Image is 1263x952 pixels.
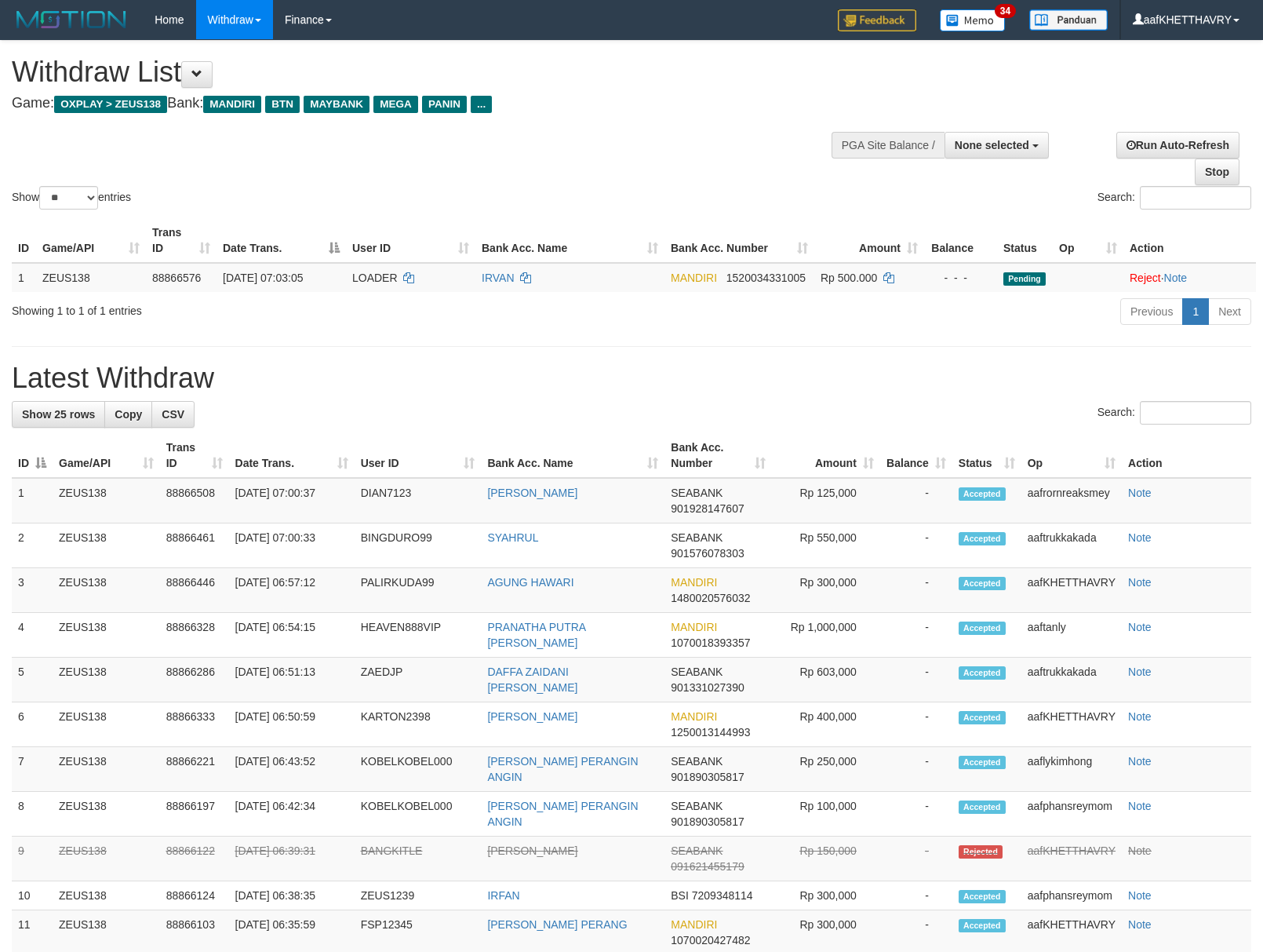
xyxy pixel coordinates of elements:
td: 9 [12,837,53,881]
td: - [880,881,952,910]
th: ID: activate to sort column descending [12,433,53,478]
td: 88866221 [160,747,229,792]
td: 4 [12,613,53,658]
td: [DATE] 06:57:12 [229,568,355,613]
td: ZEUS138 [53,837,160,881]
td: ZEUS138 [53,568,160,613]
a: [PERSON_NAME] [487,487,577,499]
span: Accepted [959,532,1006,545]
td: ZEUS138 [36,263,146,292]
td: Rp 603,000 [772,658,880,702]
td: ZEUS138 [53,747,160,792]
span: MANDIRI [671,272,717,284]
span: Copy 901331027390 to clipboard [671,681,744,694]
td: ZEUS138 [53,881,160,910]
td: ZEUS138 [53,792,160,837]
span: Accepted [959,487,1006,501]
td: [DATE] 06:42:34 [229,792,355,837]
td: PALIRKUDA99 [355,568,482,613]
td: DIAN7123 [355,478,482,523]
span: OXPLAY > ZEUS138 [54,96,167,113]
span: Copy 1070020427482 to clipboard [671,934,750,947]
span: Copy 1070018393357 to clipboard [671,636,750,649]
h4: Game: Bank: [12,96,826,111]
td: ZEUS138 [53,523,160,568]
td: - [880,658,952,702]
a: Note [1128,710,1152,723]
th: Trans ID: activate to sort column ascending [160,433,229,478]
td: 7 [12,747,53,792]
td: aafphansreymom [1021,792,1122,837]
td: aaftanly [1021,613,1122,658]
span: MANDIRI [671,710,717,723]
label: Search: [1097,186,1251,210]
th: Op: activate to sort column ascending [1021,433,1122,478]
td: aafrornreaksmey [1021,478,1122,523]
td: [DATE] 06:39:31 [229,837,355,881]
span: ... [471,96,492,113]
td: - [880,478,952,523]
a: Note [1128,576,1152,589]
td: 1 [12,478,53,523]
a: 1 [1182,298,1209,325]
th: Bank Acc. Name: activate to sort column ascending [475,218,664,263]
span: BTN [265,96,300,113]
th: Amount: activate to sort column ascending [814,218,924,263]
td: ZEUS138 [53,702,160,747]
td: aaflykimhong [1021,747,1122,792]
th: Status [997,218,1053,263]
a: AGUNG HAWARI [487,576,573,589]
span: Copy 1480020576032 to clipboard [671,592,750,604]
th: Action [1122,433,1251,478]
span: PANIN [422,96,467,113]
a: DAFFA ZAIDANI [PERSON_NAME] [487,666,577,694]
span: MANDIRI [671,918,717,931]
td: - [880,568,952,613]
td: [DATE] 07:00:33 [229,523,355,568]
th: Game/API: activate to sort column ascending [36,218,146,263]
td: 1 [12,263,36,292]
a: Note [1128,531,1152,544]
th: ID [12,218,36,263]
span: MAYBANK [304,96,369,113]
a: [PERSON_NAME] [487,710,577,723]
th: User ID: activate to sort column ascending [346,218,475,263]
span: CSV [162,408,184,421]
img: panduan.png [1029,9,1108,31]
td: 88866333 [160,702,229,747]
th: Trans ID: activate to sort column ascending [146,218,217,263]
span: Copy [115,408,142,421]
td: 3 [12,568,53,613]
td: KARTON2398 [355,702,482,747]
th: Op: activate to sort column ascending [1053,218,1123,263]
label: Show entries [12,186,131,210]
span: SEABANK [671,666,722,678]
td: aafKHETTHAVRY [1021,837,1122,881]
td: Rp 250,000 [772,747,880,792]
th: Status: activate to sort column ascending [952,433,1021,478]
td: Rp 150,000 [772,837,880,881]
a: Note [1128,844,1152,857]
td: Rp 100,000 [772,792,880,837]
a: Note [1128,889,1152,902]
a: SYAHRUL [487,531,538,544]
td: KOBELKOBEL000 [355,792,482,837]
td: · [1123,263,1256,292]
td: ZAEDJP [355,658,482,702]
td: 88866446 [160,568,229,613]
td: Rp 125,000 [772,478,880,523]
a: Note [1128,666,1152,678]
td: aafKHETTHAVRY [1021,702,1122,747]
a: Reject [1130,272,1161,284]
span: SEABANK [671,844,722,857]
span: Accepted [959,801,1006,814]
a: [PERSON_NAME] PERANGIN ANGIN [487,800,638,828]
td: ZEUS138 [53,658,160,702]
a: Note [1128,800,1152,812]
th: Bank Acc. Number: activate to sort column ascending [664,218,814,263]
span: Pending [1003,272,1046,286]
td: Rp 300,000 [772,881,880,910]
span: MANDIRI [671,621,717,633]
span: LOADER [352,272,398,284]
th: Balance: activate to sort column ascending [880,433,952,478]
